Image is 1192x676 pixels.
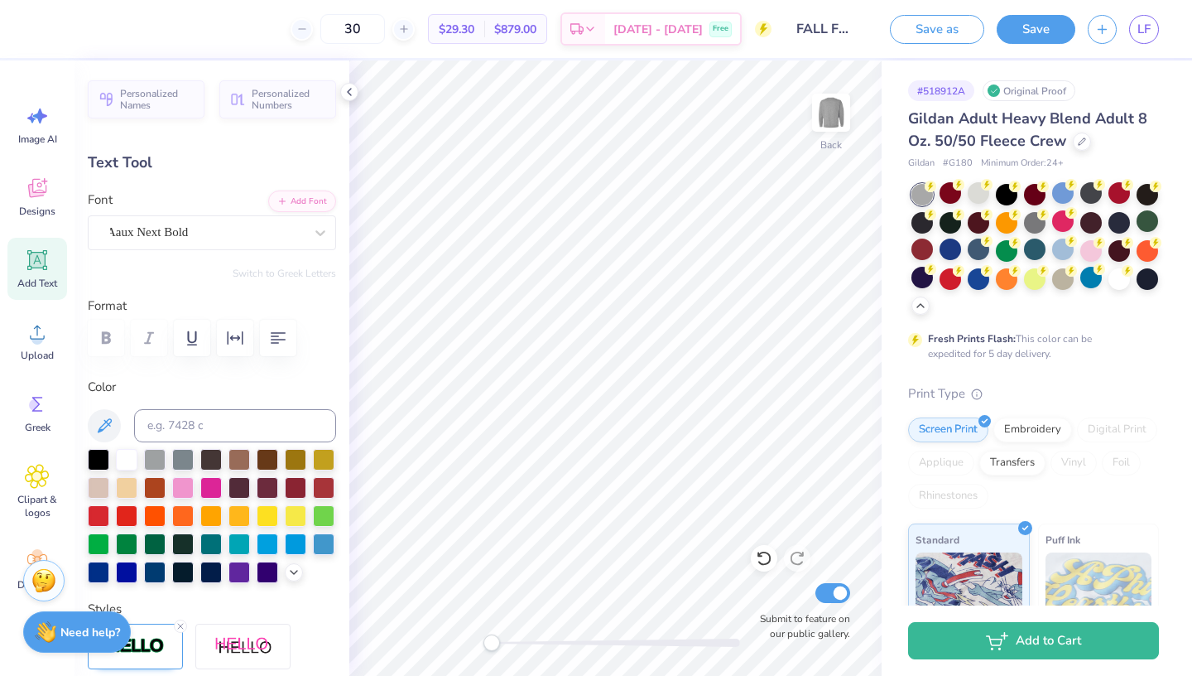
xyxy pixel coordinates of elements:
[981,157,1064,171] span: Minimum Order: 24 +
[10,493,65,519] span: Clipart & logos
[214,636,272,657] img: Shadow
[1050,451,1097,476] div: Vinyl
[107,637,165,656] img: Stroke
[17,277,57,290] span: Add Text
[1102,451,1141,476] div: Foil
[88,600,122,619] label: Styles
[928,332,1016,345] strong: Fresh Prints Flash:
[908,622,1159,659] button: Add to Cart
[21,349,54,362] span: Upload
[1129,15,1159,44] a: LF
[494,21,536,38] span: $879.00
[1077,418,1157,442] div: Digital Print
[908,418,988,442] div: Screen Print
[25,421,50,434] span: Greek
[815,96,848,129] img: Back
[993,418,1072,442] div: Embroidery
[320,14,385,44] input: – –
[908,451,974,476] div: Applique
[88,191,113,210] label: Font
[88,80,204,118] button: Personalized Names
[17,578,57,591] span: Decorate
[908,109,1147,151] span: Gildan Adult Heavy Blend Adult 8 Oz. 50/50 Fleece Crew
[88,297,336,316] label: Format
[120,88,195,111] span: Personalized Names
[19,205,55,218] span: Designs
[979,451,1045,476] div: Transfers
[439,21,474,38] span: $29.30
[890,15,984,44] button: Save as
[784,12,865,46] input: Untitled Design
[60,625,120,640] strong: Need help?
[88,378,336,397] label: Color
[233,267,336,280] button: Switch to Greek Letters
[916,531,959,548] span: Standard
[928,331,1132,361] div: This color can be expedited for 5 day delivery.
[943,157,973,171] span: # G180
[1045,553,1152,635] img: Puff Ink
[997,15,1075,44] button: Save
[88,152,336,174] div: Text Tool
[908,157,935,171] span: Gildan
[613,21,703,38] span: [DATE] - [DATE]
[908,80,974,101] div: # 518912A
[18,133,57,146] span: Image AI
[1045,531,1080,548] span: Puff Ink
[713,23,728,35] span: Free
[916,553,1022,635] img: Standard
[219,80,336,118] button: Personalized Numbers
[268,191,336,212] button: Add Font
[252,88,326,111] span: Personalized Numbers
[483,635,500,651] div: Accessibility label
[908,484,988,509] div: Rhinestones
[134,409,336,442] input: e.g. 7428 c
[1137,20,1151,39] span: LF
[820,138,842,152] div: Back
[983,80,1075,101] div: Original Proof
[908,384,1159,403] div: Print Type
[751,611,850,641] label: Submit to feature on our public gallery.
